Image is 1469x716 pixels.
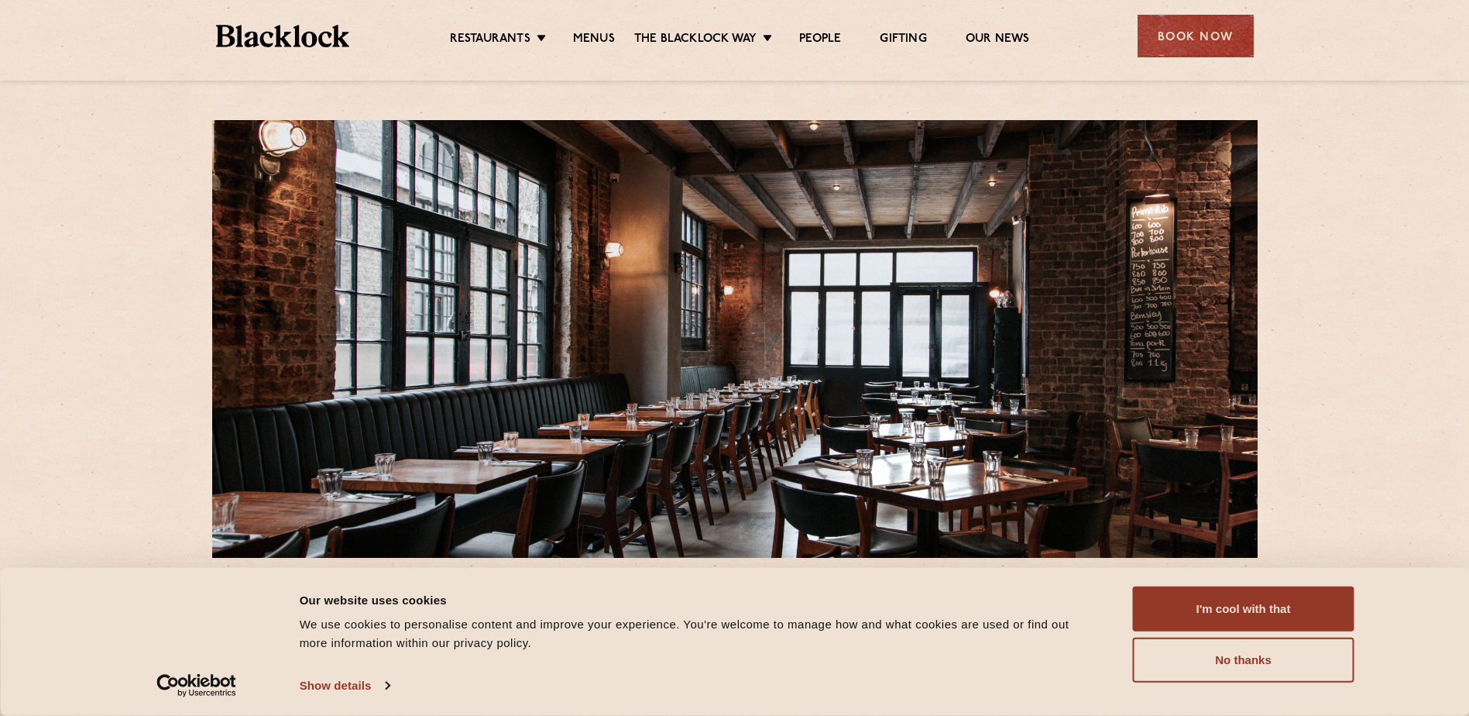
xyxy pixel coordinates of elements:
div: Our website uses cookies [300,590,1098,609]
a: Usercentrics Cookiebot - opens in a new window [129,674,264,697]
a: Show details [300,674,390,697]
a: Restaurants [450,32,530,49]
button: No thanks [1133,638,1354,683]
img: BL_Textured_Logo-footer-cropped.svg [216,25,350,47]
div: We use cookies to personalise content and improve your experience. You're welcome to manage how a... [300,615,1098,652]
a: The Blacklock Way [634,32,757,49]
a: Menus [573,32,615,49]
a: Gifting [880,32,926,49]
a: People [799,32,841,49]
a: Our News [966,32,1030,49]
div: Book Now [1138,15,1254,57]
button: I'm cool with that [1133,587,1354,632]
